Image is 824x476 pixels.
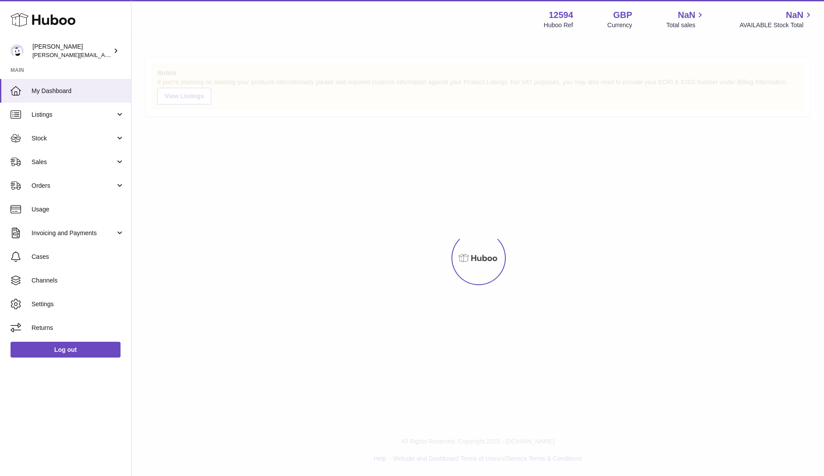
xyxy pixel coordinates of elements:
[32,253,124,261] span: Cases
[549,9,573,21] strong: 12594
[32,43,111,59] div: [PERSON_NAME]
[32,111,115,119] span: Listings
[666,21,705,29] span: Total sales
[32,182,115,190] span: Orders
[544,21,573,29] div: Huboo Ref
[32,205,124,214] span: Usage
[11,342,121,358] a: Log out
[32,51,176,58] span: [PERSON_NAME][EMAIL_ADDRESS][DOMAIN_NAME]
[32,300,124,308] span: Settings
[32,158,115,166] span: Sales
[32,134,115,143] span: Stock
[666,9,705,29] a: NaN Total sales
[613,9,632,21] strong: GBP
[32,324,124,332] span: Returns
[678,9,695,21] span: NaN
[32,229,115,237] span: Invoicing and Payments
[739,21,813,29] span: AVAILABLE Stock Total
[32,87,124,95] span: My Dashboard
[786,9,803,21] span: NaN
[11,44,24,57] img: owen@wearemakewaves.com
[32,276,124,285] span: Channels
[607,21,632,29] div: Currency
[739,9,813,29] a: NaN AVAILABLE Stock Total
